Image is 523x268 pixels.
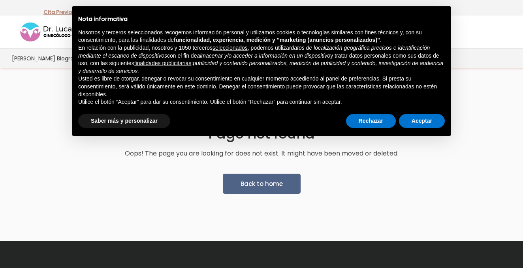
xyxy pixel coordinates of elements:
p: Usted es libre de otorgar, denegar o revocar su consentimiento en cualquier momento accediendo al... [78,75,445,98]
a: [PERSON_NAME] [11,49,56,68]
span: [PERSON_NAME] [12,54,55,63]
p: - [43,7,75,17]
p: En relación con la publicidad, nosotros y 1050 terceros , podemos utilizar con el fin de y tratar... [78,44,445,75]
button: Saber más y personalizar [78,114,170,128]
a: Back to home [223,174,301,194]
button: Aceptar [399,114,445,128]
a: Cita Previa [43,8,72,16]
em: datos de localización geográfica precisos e identificación mediante el escaneo de dispositivos [78,45,430,59]
button: seleccionados [213,44,248,52]
p: Oops! The page you are looking for does not exist. It might have been moved or deleted. [105,148,418,159]
strong: funcionalidad, experiencia, medición y “marketing (anuncios personalizados)” [174,37,380,43]
p: Utilice el botón “Aceptar” para dar su consentimiento. Utilice el botón “Rechazar” para continuar... [78,98,445,106]
p: Nosotros y terceros seleccionados recogemos información personal y utilizamos cookies o tecnologí... [78,29,445,44]
button: Rechazar [346,114,396,128]
em: almacenar y/o acceder a información en un dispositivo [197,52,330,59]
span: Back to home [241,180,283,188]
span: Biografía [57,54,81,63]
a: Biografía [56,49,82,68]
em: publicidad y contenido personalizados, medición de publicidad y contenido, investigación de audie... [78,60,444,74]
h2: Nota informativa [78,16,445,22]
button: finalidades publicitarias [134,60,192,67]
